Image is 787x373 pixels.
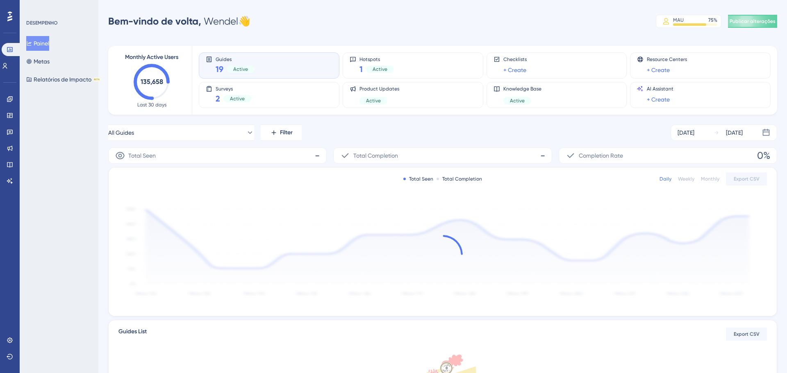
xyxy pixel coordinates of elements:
[108,15,201,27] font: Bem-vindo de volta,
[678,128,694,138] div: [DATE]
[125,52,178,62] span: Monthly Active Users
[730,18,776,24] font: Publicar alterações
[216,56,255,62] span: Guides
[315,149,320,162] span: -
[359,86,399,92] span: Product Updates
[503,86,541,92] span: Knowledge Base
[503,56,527,63] span: Checklists
[540,149,545,162] span: -
[734,176,760,182] span: Export CSV
[94,78,100,81] font: BETA
[108,124,254,141] button: All Guides
[701,176,719,182] div: Monthly
[510,97,525,104] span: Active
[714,17,717,23] font: %
[26,36,49,51] button: Painel
[678,176,694,182] div: Weekly
[128,151,156,161] span: Total Seen
[647,86,673,92] span: AI Assistant
[141,78,163,86] text: 135,658
[726,128,743,138] div: [DATE]
[366,97,381,104] span: Active
[280,128,293,138] span: Filter
[579,151,623,161] span: Completion Rate
[230,95,245,102] span: Active
[359,63,363,75] span: 1
[26,20,58,26] font: DESEMPENHO
[359,56,394,62] span: Hotspots
[728,15,777,28] button: Publicar alterações
[503,65,526,75] a: + Create
[437,176,482,182] div: Total Completion
[353,151,398,161] span: Total Completion
[261,124,302,141] button: Filter
[34,40,49,47] font: Painel
[708,17,714,23] font: 75
[204,16,238,27] font: Wendel
[233,66,248,72] span: Active
[34,76,91,83] font: Relatórios de Impacto
[34,58,50,65] font: Metas
[216,86,251,91] span: Surveys
[726,172,767,185] button: Export CSV
[118,327,147,341] span: Guides List
[647,56,687,63] span: Resource Centers
[26,72,100,87] button: Relatórios de ImpactoBETA
[137,102,166,108] span: Last 30 days
[660,176,671,182] div: Daily
[757,149,770,162] span: 0%
[373,66,387,72] span: Active
[26,54,50,69] button: Metas
[734,331,760,337] span: Export CSV
[108,128,134,138] span: All Guides
[403,176,433,182] div: Total Seen
[726,328,767,341] button: Export CSV
[647,65,670,75] a: + Create
[647,95,670,104] a: + Create
[216,63,223,75] span: 19
[216,93,220,104] span: 2
[673,17,684,23] font: MAU
[238,16,250,27] font: 👋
